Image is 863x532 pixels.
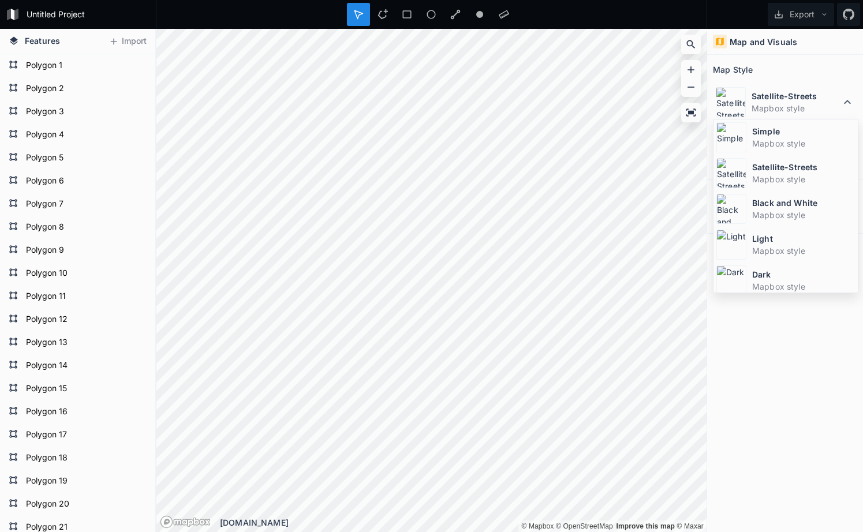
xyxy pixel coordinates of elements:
[752,280,855,293] dd: Mapbox style
[752,197,855,209] dt: Black and White
[103,32,152,51] button: Import
[716,122,746,152] img: Simple
[677,522,704,530] a: Maxar
[752,90,840,102] dt: Satellite-Streets
[752,233,855,245] dt: Light
[752,102,840,114] dd: Mapbox style
[716,87,746,117] img: Satellite-Streets
[713,61,753,78] h2: Map Style
[716,230,746,260] img: Light
[752,245,855,257] dd: Mapbox style
[730,36,797,48] h4: Map and Visuals
[160,515,211,529] a: Mapbox logo
[752,161,855,173] dt: Satellite-Streets
[616,522,675,530] a: Map feedback
[768,3,834,26] button: Export
[521,522,554,530] a: Mapbox
[752,173,855,185] dd: Mapbox style
[716,158,746,188] img: Satellite-Streets
[716,194,746,224] img: Black and White
[752,137,855,149] dd: Mapbox style
[752,125,855,137] dt: Simple
[556,522,613,530] a: OpenStreetMap
[220,516,707,529] div: [DOMAIN_NAME]
[752,209,855,221] dd: Mapbox style
[716,265,746,295] img: Dark
[752,268,855,280] dt: Dark
[25,35,60,47] span: Features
